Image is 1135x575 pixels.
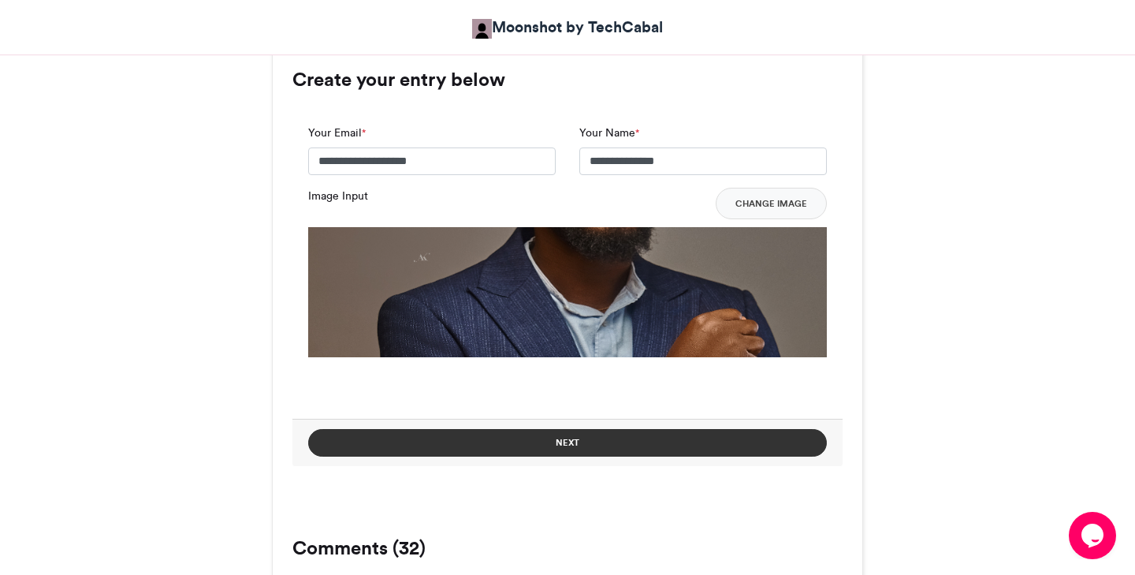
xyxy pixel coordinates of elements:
[292,70,843,89] h3: Create your entry below
[292,539,843,558] h3: Comments (32)
[579,125,639,141] label: Your Name
[716,188,827,219] button: Change Image
[308,125,366,141] label: Your Email
[1069,512,1119,559] iframe: chat widget
[308,429,827,457] button: Next
[308,188,368,204] label: Image Input
[472,16,663,39] a: Moonshot by TechCabal
[472,19,492,39] img: Moonshot by TechCabal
